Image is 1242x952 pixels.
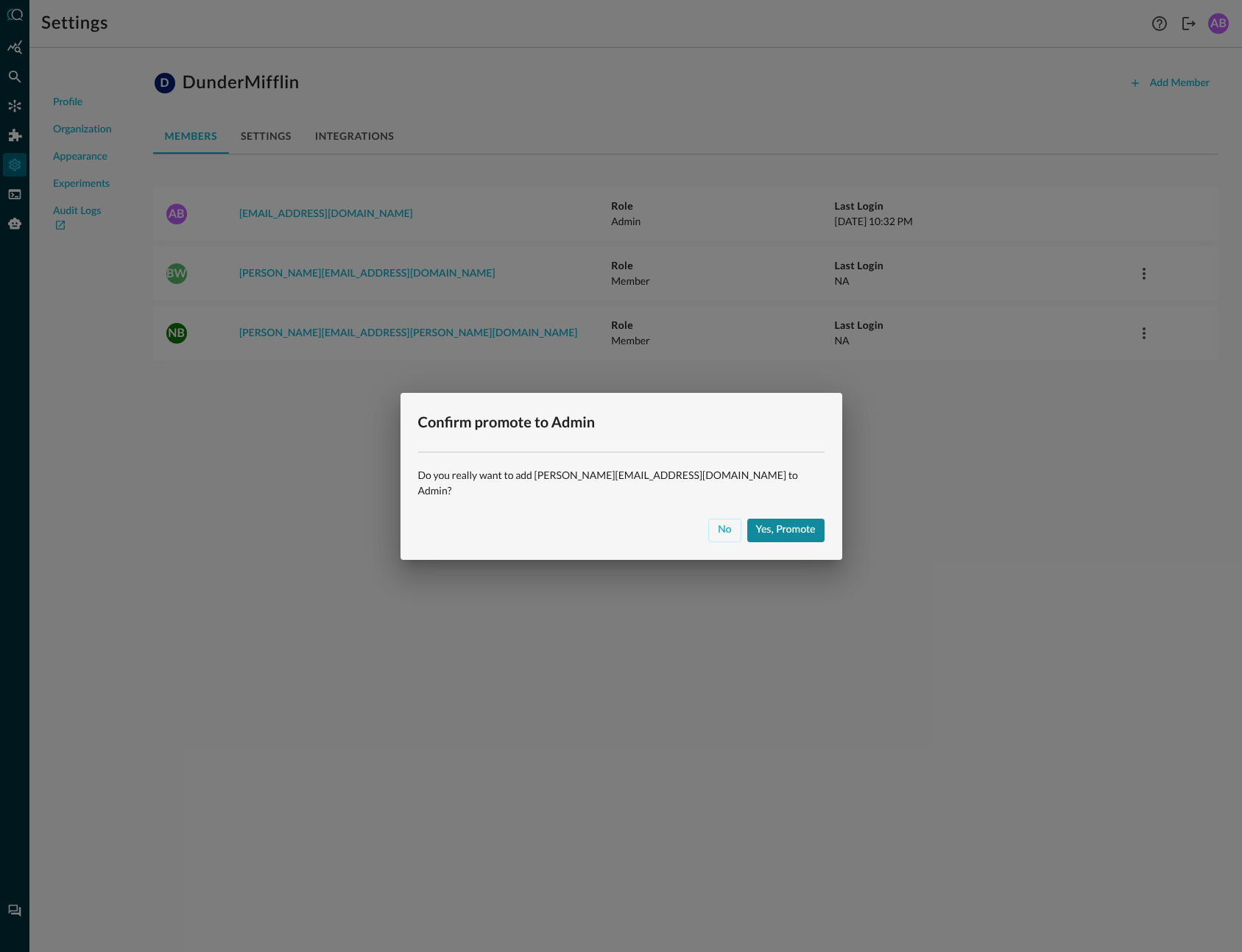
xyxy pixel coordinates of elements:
button: Yes, promote [747,519,825,542]
h2: Confirm promote to Admin [401,393,842,452]
div: Yes, promote [756,521,816,539]
button: No [708,519,741,542]
p: Do you really want to add [PERSON_NAME][EMAIL_ADDRESS][DOMAIN_NAME] to Admin? [418,467,825,498]
div: No [718,521,732,539]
